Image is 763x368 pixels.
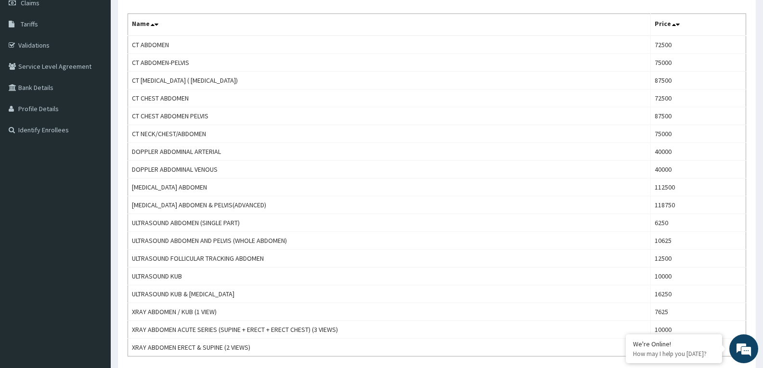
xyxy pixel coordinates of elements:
td: 118750 [651,196,746,214]
span: Tariffs [21,20,38,28]
td: 12500 [651,250,746,267]
th: Price [651,14,746,36]
td: 87500 [651,72,746,89]
td: 112500 [651,178,746,196]
td: 40000 [651,161,746,178]
td: 7625 [651,303,746,321]
td: CT ABDOMEN-PELVIS [128,54,651,72]
td: DOPPLER ABDOMINAL VENOUS [128,161,651,178]
th: Name [128,14,651,36]
td: CT CHEST ABDOMEN PELVIS [128,107,651,125]
td: 10000 [651,267,746,285]
td: ULTRASOUND KUB & [MEDICAL_DATA] [128,285,651,303]
td: XRAY ABDOMEN ERECT & SUPINE (2 VIEWS) [128,339,651,356]
td: CT ABDOMEN [128,36,651,54]
td: 75000 [651,54,746,72]
td: ULTRASOUND KUB [128,267,651,285]
td: ULTRASOUND ABDOMEN (SINGLE PART) [128,214,651,232]
td: CT NECK/CHEST/ABDOMEN [128,125,651,143]
td: CT CHEST ABDOMEN [128,89,651,107]
td: 40000 [651,143,746,161]
p: How may I help you today? [633,350,715,358]
td: ULTRASOUND FOLLICULAR TRACKING ABDOMEN [128,250,651,267]
td: ULTRASOUND ABDOMEN AND PELVIS (WHOLE ABDOMEN) [128,232,651,250]
td: 72500 [651,36,746,54]
td: XRAY ABDOMEN / KUB (1 VIEW) [128,303,651,321]
img: d_794563401_company_1708531726252_794563401 [18,48,39,72]
div: We're Online! [633,340,715,348]
td: CT [MEDICAL_DATA] ( [MEDICAL_DATA]) [128,72,651,89]
div: Minimize live chat window [158,5,181,28]
td: 10000 [651,321,746,339]
td: DOPPLER ABDOMINAL ARTERIAL [128,143,651,161]
td: 16250 [651,285,746,303]
td: 75000 [651,125,746,143]
td: [MEDICAL_DATA] ABDOMEN & PELVIS(ADVANCED) [128,196,651,214]
td: 72500 [651,89,746,107]
textarea: Type your message and hit 'Enter' [5,263,183,296]
div: Chat with us now [50,54,162,66]
td: 6250 [651,214,746,232]
td: 87500 [651,107,746,125]
td: [MEDICAL_DATA] ABDOMEN [128,178,651,196]
td: XRAY ABDOMEN ACUTE SERIES (SUPINE + ERECT + ERECT CHEST) (3 VIEWS) [128,321,651,339]
td: 10625 [651,232,746,250]
span: We're online! [56,121,133,218]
